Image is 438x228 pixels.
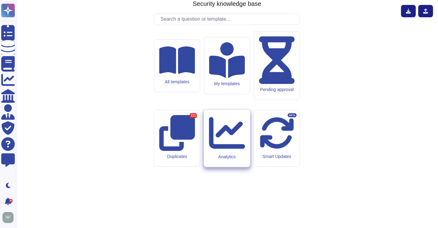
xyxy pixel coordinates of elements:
div: BETA [288,113,297,118]
input: Search a question or template... [157,14,300,25]
div: Analytics [209,154,245,159]
div: 211 [190,113,197,118]
div: 9+ [9,199,13,203]
div: Smart Updates [259,154,295,159]
div: My templates [209,81,245,86]
div: Pending approval [259,87,295,92]
img: user [2,212,14,223]
button: user [1,211,18,224]
div: All templates [159,79,195,85]
div: Duplicates [159,154,195,159]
